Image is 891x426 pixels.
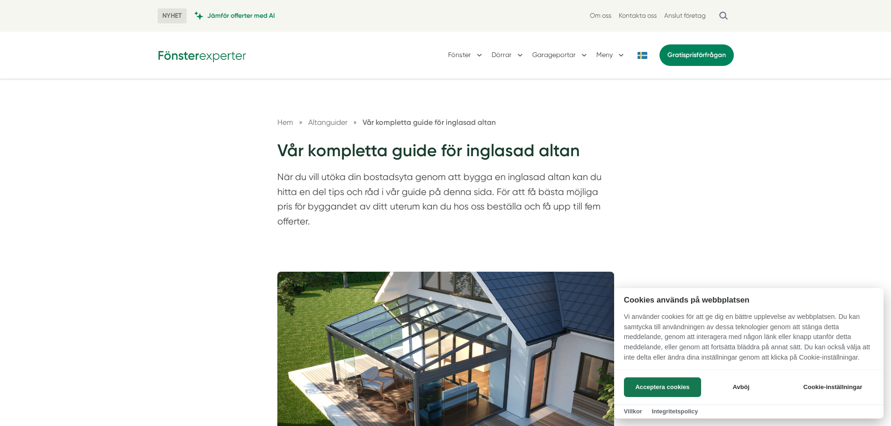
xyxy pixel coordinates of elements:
button: Cookie-inställningar [792,377,874,397]
a: Villkor [624,408,642,415]
button: Acceptera cookies [624,377,701,397]
h2: Cookies används på webbplatsen [614,296,884,304]
p: Vi använder cookies för att ge dig en bättre upplevelse av webbplatsen. Du kan samtycka till anvä... [614,312,884,369]
a: Integritetspolicy [652,408,698,415]
button: Avböj [704,377,778,397]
